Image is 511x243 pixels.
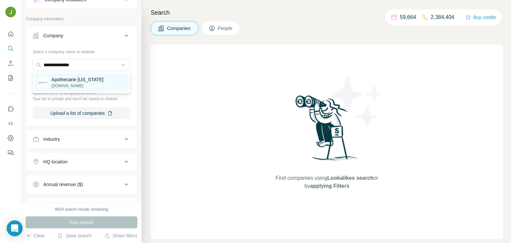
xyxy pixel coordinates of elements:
[5,103,16,115] button: Use Surfe on LinkedIn
[5,7,16,17] img: Avatar
[400,13,416,21] p: 59,664
[5,72,16,84] button: My lists
[26,232,45,239] button: Clear
[327,71,387,131] img: Surfe Illustration - Stars
[38,78,48,87] img: Apothecarie New York
[43,181,83,188] div: Annual revenue ($)
[151,8,503,17] h4: Search
[33,107,130,119] button: Upload a list of companies
[5,132,16,144] button: Dashboard
[26,28,137,46] button: Company
[26,154,137,170] button: HQ location
[465,13,496,22] button: Buy credits
[52,83,104,89] p: [DOMAIN_NAME]
[26,199,137,215] button: Employees (size)
[327,175,374,181] span: Lookalikes search
[43,32,63,39] div: Company
[26,176,137,192] button: Annual revenue ($)
[5,28,16,40] button: Quick start
[43,158,68,165] div: HQ location
[58,232,91,239] button: Save search
[292,94,362,168] img: Surfe Illustration - Woman searching with binoculars
[218,25,233,32] span: People
[5,57,16,69] button: Enrich CSV
[7,220,23,236] div: Open Intercom Messenger
[167,25,191,32] span: Companies
[52,76,104,83] p: Apothecarie [US_STATE]
[5,118,16,129] button: Use Surfe API
[33,46,130,55] div: Select a company name or website
[26,16,137,22] p: Company information
[310,183,349,189] span: applying Filters
[55,206,108,212] div: 9929 search results remaining
[5,43,16,55] button: Search
[33,96,130,102] p: Your list is private and won't be saved or shared.
[43,136,60,142] div: Industry
[104,232,137,239] button: Share filters
[273,174,380,190] span: Find companies using or by
[431,13,454,21] p: 2,384,404
[26,131,137,147] button: Industry
[5,147,16,159] button: Feedback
